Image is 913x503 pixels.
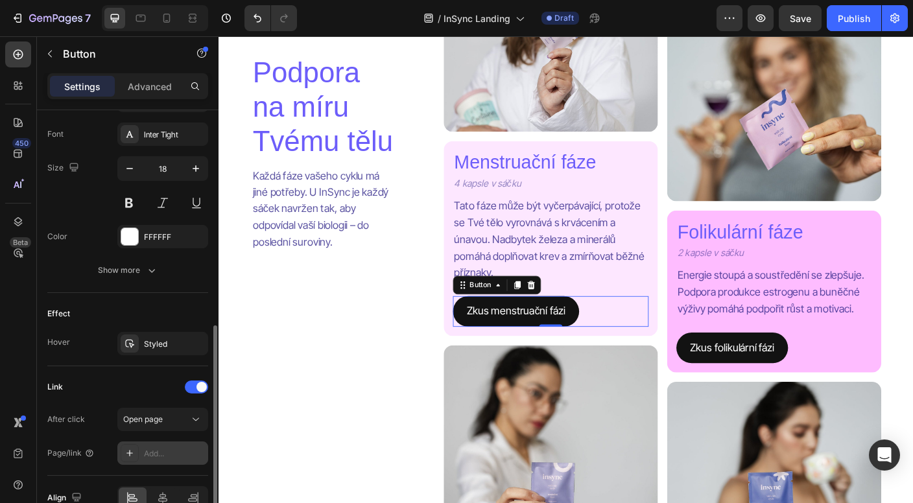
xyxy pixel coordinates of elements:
div: 450 [12,138,31,148]
p: Advanced [128,80,172,93]
p: Zkus folikulární fázi [528,340,622,358]
p: Zkus menstruační fázi [278,299,388,318]
div: After click [47,414,85,425]
a: Zkus folikulární fázi [512,332,637,366]
div: Color [47,231,67,242]
div: Page/link [47,447,95,459]
div: FFFFFF [144,231,205,243]
div: Inter Tight [144,129,205,141]
span: Draft [554,12,574,24]
button: Show more [47,259,208,282]
div: Open Intercom Messenger [869,439,900,471]
div: Link [47,381,63,393]
div: Effect [47,308,70,320]
button: Save [779,5,822,31]
button: Publish [827,5,881,31]
div: Publish [838,12,870,25]
button: 7 [5,5,97,31]
iframe: Design area [219,36,913,503]
span: / [438,12,441,25]
p: 2 kapsle v sáčku [514,235,588,251]
h2: Menstruační fáze [262,128,481,155]
p: 4 kapsle v sáčku [263,157,338,174]
button: Open page [117,408,208,431]
div: Hover [47,336,70,348]
div: Button [278,273,307,285]
span: Open page [123,414,163,424]
p: Button [63,46,173,62]
h2: Folikulární fáze [512,205,731,233]
div: Font [47,128,64,140]
button: <p>Zkus menstruační fázi</p> [262,291,403,325]
p: Tato fáze může být vyčerpávající, protože se Tvé tělo vyrovnává s krvácením a únavou. Nadbytek že... [263,181,480,274]
div: Add... [144,448,205,460]
span: Save [790,13,811,24]
div: Size [47,159,82,177]
div: Beta [10,237,31,248]
p: 7 [85,10,91,26]
div: Undo/Redo [244,5,297,31]
p: Settings [64,80,101,93]
p: Energie stoupá a soustředění se zlepšuje. Podpora produkce estrogenu a buněčné výživy pomáhá podp... [514,259,730,314]
div: Show more [98,264,158,277]
div: Styled [144,338,205,350]
span: InSync Landing [444,12,510,25]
